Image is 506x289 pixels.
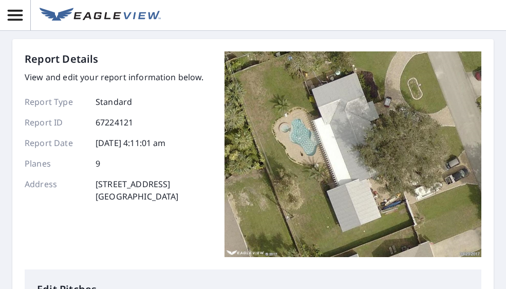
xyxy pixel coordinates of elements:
p: 67224121 [96,116,133,129]
p: Report Details [25,51,99,67]
p: 9 [96,157,100,170]
p: Address [25,178,86,203]
img: EV Logo [40,8,161,23]
p: [STREET_ADDRESS] [GEOGRAPHIC_DATA] [96,178,179,203]
p: Planes [25,157,86,170]
p: Report Type [25,96,86,108]
p: [DATE] 4:11:01 am [96,137,166,149]
p: Standard [96,96,132,108]
p: View and edit your report information below. [25,71,204,83]
p: Report ID [25,116,86,129]
p: Report Date [25,137,86,149]
img: Top image [224,51,481,257]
